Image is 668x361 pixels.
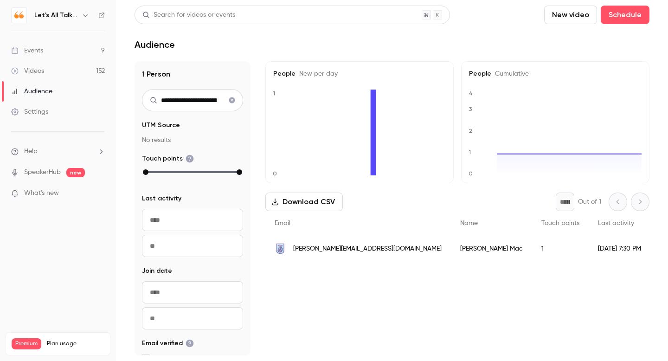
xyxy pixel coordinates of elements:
span: Cumulative [491,71,529,77]
span: Touch points [142,154,194,163]
span: Premium [12,338,41,349]
a: SpeakerHub [24,168,61,177]
div: min [143,169,148,175]
div: Videos [11,66,44,76]
text: 2 [469,128,472,134]
input: From [142,281,243,303]
div: Search for videos or events [142,10,235,20]
div: max [237,169,242,175]
li: help-dropdown-opener [11,147,105,156]
input: To [142,307,243,329]
span: Plan usage [47,340,104,348]
img: Let's All Talk Mental Health [12,8,26,23]
input: From [142,209,243,231]
div: Settings [11,107,48,116]
span: Join date [142,266,172,276]
h1: Audience [135,39,175,50]
h6: Let's All Talk Mental Health [34,11,78,20]
div: [PERSON_NAME] Mac [451,236,532,262]
span: Last activity [598,220,634,226]
button: Download CSV [265,193,343,211]
div: 1 [532,236,589,262]
div: Audience [11,87,52,96]
span: New per day [295,71,338,77]
text: 4 [469,90,473,97]
p: No results [142,135,243,145]
span: Name [460,220,478,226]
button: Clear search [225,93,239,108]
text: 0 [469,170,473,177]
button: Schedule [601,6,649,24]
span: Touch points [541,220,579,226]
span: new [66,168,85,177]
text: 1 [273,90,275,97]
div: Events [11,46,43,55]
text: 1 [469,149,471,155]
text: 3 [469,106,472,112]
span: Help [24,147,38,156]
span: What's new [24,188,59,198]
iframe: Noticeable Trigger [94,189,105,198]
span: UTM Source [142,121,180,130]
span: Email [275,220,290,226]
input: To [142,235,243,257]
span: Email verified [142,339,194,348]
span: Last activity [142,194,181,203]
h1: 1 Person [142,69,243,80]
span: [PERSON_NAME][EMAIL_ADDRESS][DOMAIN_NAME] [293,244,442,254]
text: 0 [273,170,277,177]
h5: People [469,69,642,78]
p: Out of 1 [578,197,601,206]
h5: People [273,69,446,78]
img: wellington-school.org.uk [275,243,286,254]
div: [DATE] 7:30 PM [589,236,650,262]
button: New video [544,6,597,24]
